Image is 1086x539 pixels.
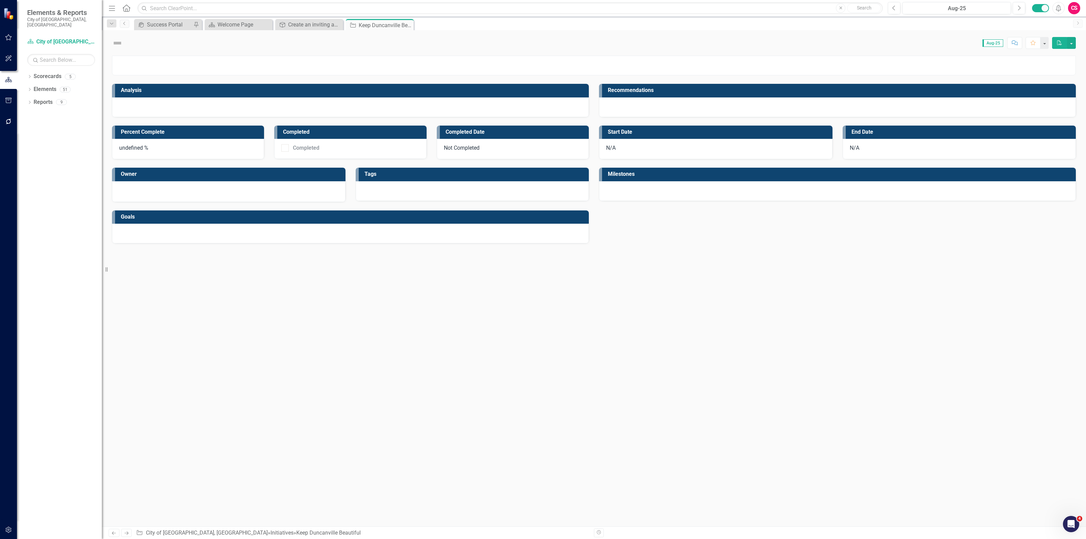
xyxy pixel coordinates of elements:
[121,214,585,220] h3: Goals
[27,38,95,46] a: City of [GEOGRAPHIC_DATA], [GEOGRAPHIC_DATA]
[608,129,829,135] h3: Start Date
[112,139,264,159] div: undefined %
[1077,516,1082,521] span: 4
[905,4,1009,13] div: Aug-25
[206,20,271,29] a: Welcome Page
[56,99,67,105] div: 9
[3,7,15,19] img: ClearPoint Strategy
[60,87,71,92] div: 51
[446,129,585,135] h3: Completed Date
[847,3,881,13] button: Search
[608,171,1072,177] h3: Milestones
[121,87,585,93] h3: Analysis
[296,529,361,536] div: Keep Duncanville Beautiful
[27,8,95,17] span: Elements & Reports
[27,17,95,28] small: City of [GEOGRAPHIC_DATA], [GEOGRAPHIC_DATA]
[34,73,61,80] a: Scorecards
[359,21,412,30] div: Keep Duncanville Beautiful
[1068,2,1080,14] button: CS
[136,529,589,537] div: » »
[1063,516,1079,532] iframe: Intercom live chat
[902,2,1011,14] button: Aug-25
[608,87,1072,93] h3: Recommendations
[851,129,1073,135] h3: End Date
[277,20,341,29] a: Create an inviting and beautiful community where residents and businesses take pride in living in...
[364,171,586,177] h3: Tags
[121,129,261,135] h3: Percent Complete
[843,139,1076,159] div: N/A
[112,38,123,49] img: Not Defined
[982,39,1003,47] span: Aug-25
[136,20,192,29] a: Success Portal
[146,529,268,536] a: City of [GEOGRAPHIC_DATA], [GEOGRAPHIC_DATA]
[147,20,192,29] div: Success Portal
[65,74,76,79] div: 5
[857,5,872,11] span: Search
[283,129,423,135] h3: Completed
[599,139,832,159] div: N/A
[34,98,53,106] a: Reports
[34,86,56,93] a: Elements
[137,2,883,14] input: Search ClearPoint...
[270,529,294,536] a: Initiatives
[437,139,589,159] div: Not Completed
[288,20,341,29] div: Create an inviting and beautiful community where residents and businesses take pride in living in...
[27,54,95,66] input: Search Below...
[218,20,271,29] div: Welcome Page
[121,171,342,177] h3: Owner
